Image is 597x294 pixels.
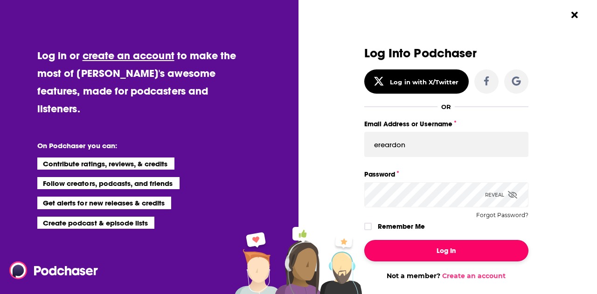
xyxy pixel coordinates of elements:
label: Remember Me [378,220,425,232]
label: Email Address or Username [364,118,528,130]
div: OR [441,103,451,110]
div: Not a member? [364,272,528,280]
a: Create an account [442,272,506,280]
h3: Log Into Podchaser [364,47,528,60]
li: Create podcast & episode lists [37,217,154,229]
button: Forgot Password? [476,212,528,219]
button: Log in with X/Twitter [364,69,469,94]
a: Podchaser - Follow, Share and Rate Podcasts [9,261,91,279]
button: Log In [364,240,528,261]
input: Email Address or Username [364,132,528,157]
label: Password [364,168,528,180]
div: Reveal [485,182,517,207]
li: Contribute ratings, reviews, & credits [37,157,174,170]
img: Podchaser - Follow, Share and Rate Podcasts [9,261,99,279]
li: On Podchaser you can: [37,141,224,150]
div: Log in with X/Twitter [390,78,458,86]
button: Close Button [566,6,583,24]
li: Follow creators, podcasts, and friends [37,177,180,189]
li: Get alerts for new releases & credits [37,197,171,209]
a: create an account [83,49,174,62]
